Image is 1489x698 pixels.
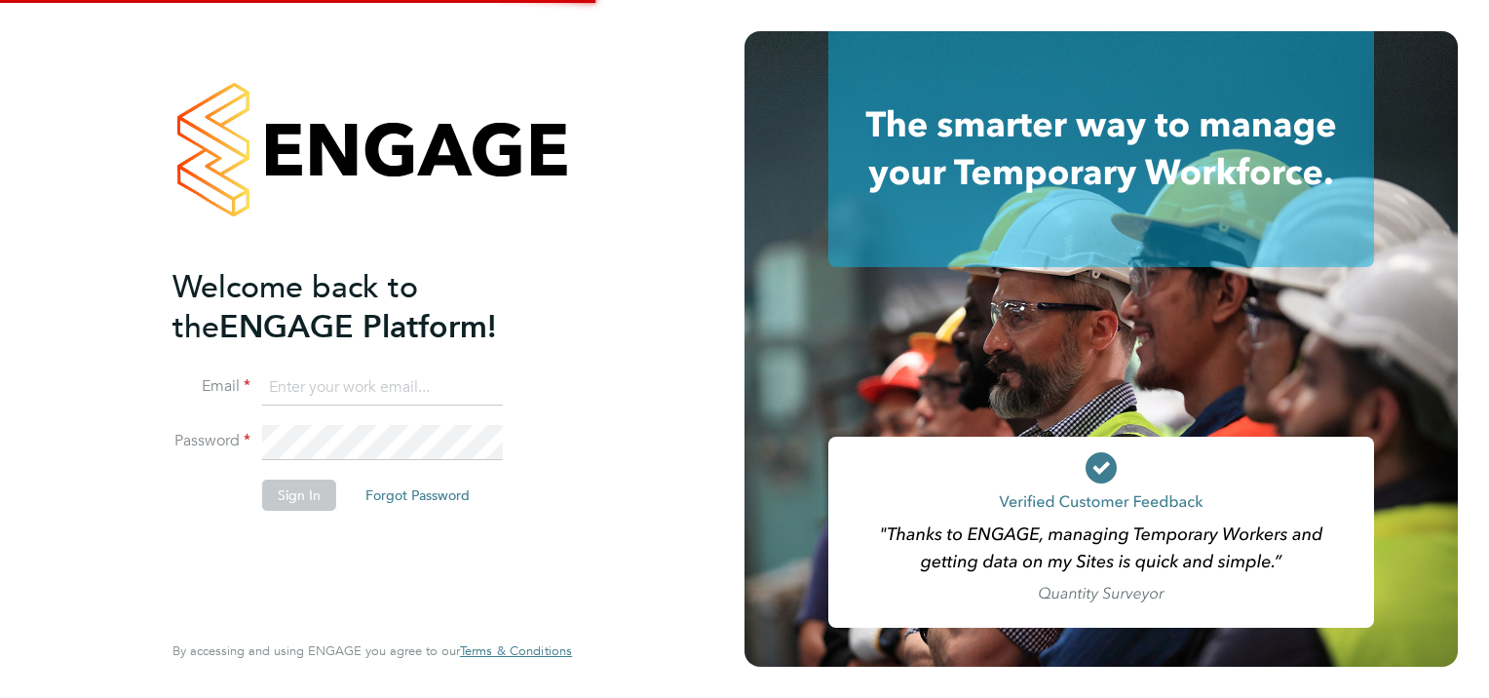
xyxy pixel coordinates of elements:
[350,480,485,511] button: Forgot Password
[262,480,336,511] button: Sign In
[172,268,418,346] span: Welcome back to the
[172,431,250,451] label: Password
[262,370,503,406] input: Enter your work email...
[172,376,250,397] label: Email
[172,642,572,659] span: By accessing and using ENGAGE you agree to our
[460,642,572,659] span: Terms & Conditions
[460,643,572,659] a: Terms & Conditions
[172,267,553,347] h2: ENGAGE Platform!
